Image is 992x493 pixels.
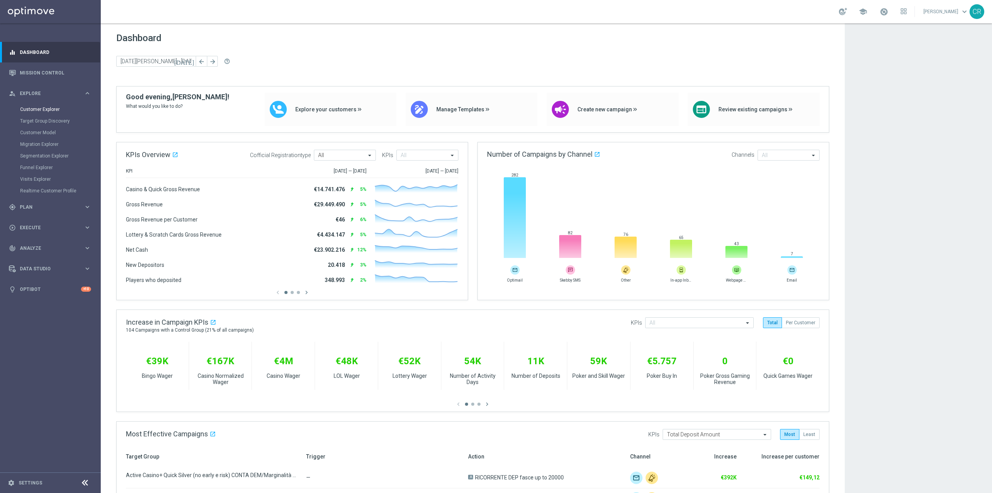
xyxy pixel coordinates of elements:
div: Optibot [9,279,91,299]
div: Dashboard [9,42,91,62]
span: Analyze [20,246,84,251]
a: Dashboard [20,42,91,62]
div: Execute [9,224,84,231]
i: keyboard_arrow_right [84,265,91,272]
div: Analyze [9,245,84,252]
i: keyboard_arrow_right [84,90,91,97]
i: keyboard_arrow_right [84,244,91,252]
button: Mission Control [9,70,91,76]
div: Realtime Customer Profile [20,185,100,197]
button: equalizer Dashboard [9,49,91,55]
div: Visits Explorer [20,173,100,185]
div: Target Group Discovery [20,115,100,127]
span: Plan [20,205,84,209]
i: person_search [9,90,16,97]
button: track_changes Analyze keyboard_arrow_right [9,245,91,251]
button: play_circle_outline Execute keyboard_arrow_right [9,225,91,231]
span: keyboard_arrow_down [960,7,969,16]
a: Optibot [20,279,81,299]
div: +10 [81,287,91,292]
span: Explore [20,91,84,96]
a: Settings [19,481,42,485]
a: Funnel Explorer [20,164,81,171]
div: Mission Control [9,62,91,83]
button: gps_fixed Plan keyboard_arrow_right [9,204,91,210]
a: Customer Model [20,130,81,136]
span: school [859,7,867,16]
div: Data Studio [9,265,84,272]
button: Data Studio keyboard_arrow_right [9,266,91,272]
i: keyboard_arrow_right [84,224,91,231]
i: play_circle_outline [9,224,16,231]
span: Data Studio [20,266,84,271]
a: Customer Explorer [20,106,81,112]
a: Mission Control [20,62,91,83]
i: gps_fixed [9,204,16,211]
a: Visits Explorer [20,176,81,182]
div: Plan [9,204,84,211]
div: Explore [9,90,84,97]
a: Realtime Customer Profile [20,188,81,194]
div: Customer Model [20,127,100,138]
a: [PERSON_NAME]keyboard_arrow_down [923,6,970,17]
div: CR [970,4,984,19]
a: Segmentation Explorer [20,153,81,159]
i: track_changes [9,245,16,252]
i: keyboard_arrow_right [84,203,91,211]
button: person_search Explore keyboard_arrow_right [9,90,91,97]
a: Migration Explorer [20,141,81,147]
div: Funnel Explorer [20,162,100,173]
i: lightbulb [9,286,16,293]
button: lightbulb Optibot +10 [9,286,91,292]
div: Migration Explorer [20,138,100,150]
i: settings [8,479,15,486]
div: Segmentation Explorer [20,150,100,162]
div: Customer Explorer [20,104,100,115]
i: equalizer [9,49,16,56]
span: Execute [20,225,84,230]
a: Target Group Discovery [20,118,81,124]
